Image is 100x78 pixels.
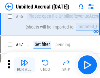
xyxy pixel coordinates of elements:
[5,3,13,10] img: Back
[62,68,70,71] div: Skip
[78,4,84,9] img: Support
[82,60,92,70] img: Main button
[17,68,32,71] div: Run All
[41,59,49,67] img: Undo
[56,57,77,73] button: Skip
[14,57,35,73] button: Run All
[16,4,69,10] div: Unbilled Accrual ([DATE])
[35,57,56,73] button: Undo
[40,68,50,71] div: Undo
[20,59,28,67] img: Run All
[62,59,70,67] img: Skip
[33,41,51,49] div: Set filter
[16,42,23,47] span: # 57
[87,3,95,10] img: Settings menu
[55,42,74,47] div: pending...
[16,14,23,19] span: # 56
